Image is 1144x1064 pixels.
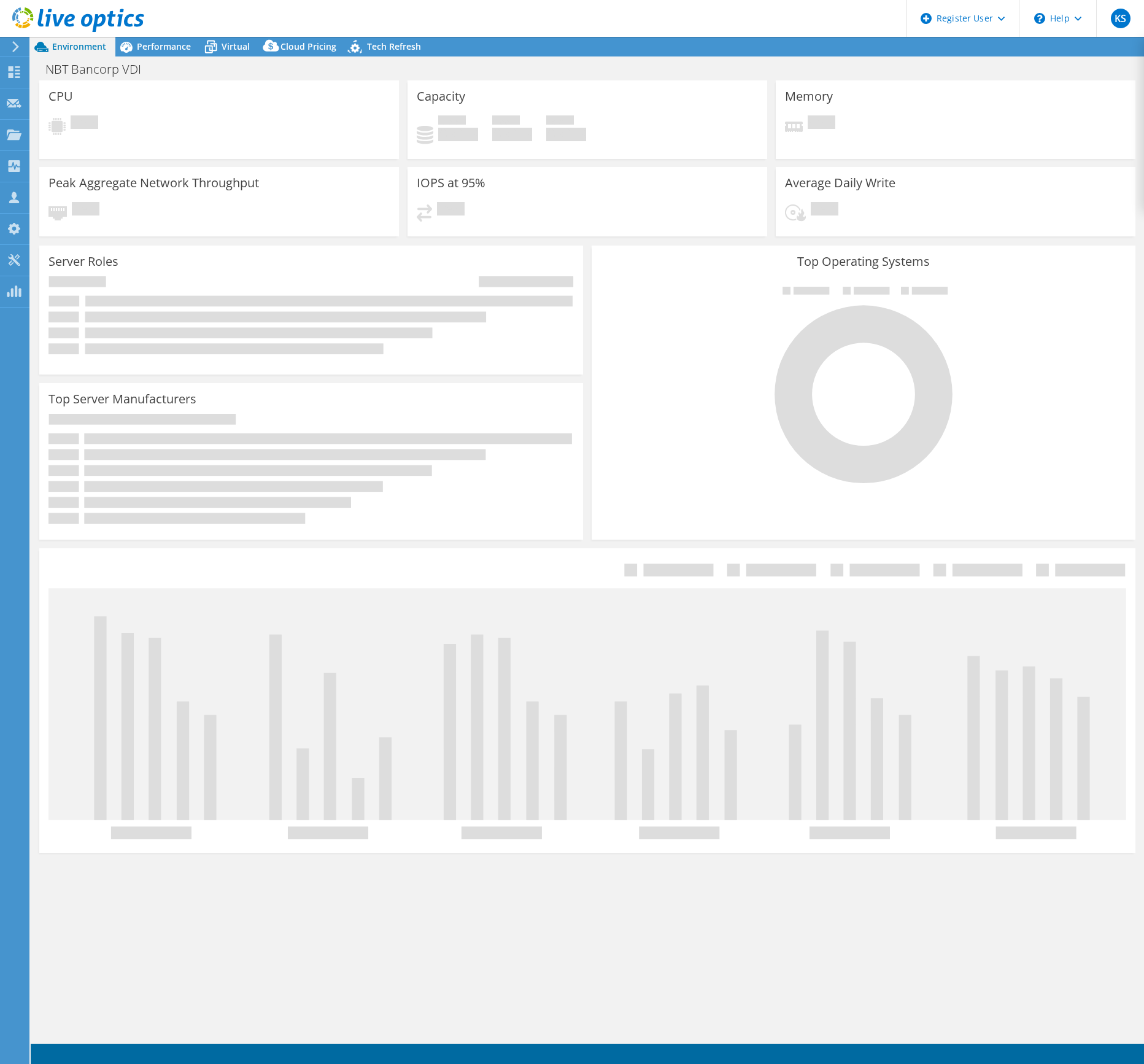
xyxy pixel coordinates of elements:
span: Cloud Pricing [280,41,336,52]
h3: CPU [48,90,73,103]
svg: \n [1034,13,1045,24]
h4: 0 GiB [492,128,532,141]
h1: NBT Bancorp VDI [40,63,160,76]
h3: Average Daily Write [785,176,895,190]
span: Total [546,115,574,128]
h3: Top Server Manufacturers [48,392,196,406]
h4: 0 GiB [546,128,586,141]
h3: Server Roles [48,255,118,268]
span: Environment [52,41,106,52]
span: Used [438,115,466,128]
span: KS [1111,9,1130,28]
h3: Memory [785,90,833,103]
h3: Top Operating Systems [601,255,1126,268]
h3: IOPS at 95% [417,176,485,190]
h3: Peak Aggregate Network Throughput [48,176,259,190]
h3: Capacity [417,90,465,103]
span: Pending [72,202,99,219]
span: Pending [811,202,838,219]
span: Virtual [222,41,250,52]
h4: 0 GiB [438,128,478,141]
span: Tech Refresh [367,41,421,52]
span: Pending [437,202,465,219]
span: Performance [137,41,191,52]
span: Pending [71,115,98,132]
span: Pending [808,115,835,132]
span: Free [492,115,520,128]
